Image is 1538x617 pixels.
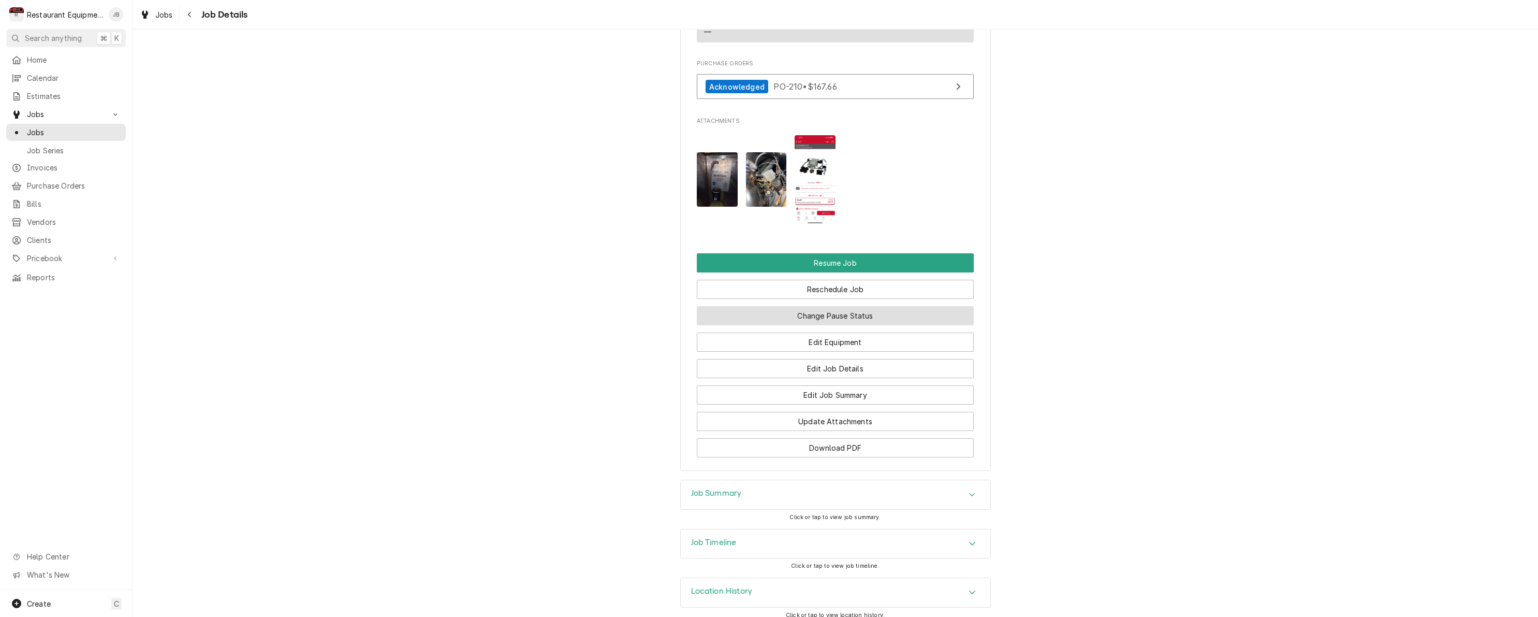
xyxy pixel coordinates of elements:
span: Home [27,54,121,65]
button: Edit Equipment [697,333,974,352]
div: Job Timeline [680,529,991,559]
a: Reports [6,269,126,286]
button: Reschedule Job [697,280,974,299]
button: Accordion Details Expand Trigger [681,529,990,558]
span: PO-210 • $167.66 [773,81,837,92]
button: Update Attachments [697,412,974,431]
div: Acknowledged [706,80,768,94]
h3: Location History [691,586,753,596]
span: Clients [27,235,121,246]
span: Invoices [27,162,121,173]
img: t8P1QKJLQh6SSUX02phq [795,135,836,223]
a: View Purchase Order [697,74,974,99]
div: Button Group Row [697,431,974,457]
a: Calendar [6,69,126,87]
div: Button Group [697,253,974,457]
div: R [9,7,24,22]
a: Job Series [6,142,126,159]
div: Button Group Row [697,299,974,325]
span: Create [27,599,51,608]
div: Restaurant Equipment Diagnostics's Avatar [9,7,24,22]
button: Search anything⌘K [6,29,126,47]
div: JB [109,7,123,22]
span: Jobs [27,109,105,120]
a: Purchase Orders [6,177,126,194]
span: What's New [27,569,120,580]
div: Accordion Header [681,480,990,509]
span: Reports [27,272,121,283]
span: Purchase Orders [27,180,121,191]
div: Restaurant Equipment Diagnostics [27,9,103,20]
div: Button Group Row [697,253,974,272]
div: Location History [680,578,991,608]
span: K [114,33,119,44]
span: Attachments [697,127,974,232]
a: Jobs [6,124,126,141]
span: Jobs [27,127,121,138]
div: Attachments [697,117,974,232]
div: Jaired Brunty's Avatar [109,7,123,22]
a: Go to What's New [6,566,126,583]
span: Jobs [155,9,173,20]
button: Edit Job Details [697,359,974,378]
a: Bills [6,195,126,212]
a: Go to Pricebook [6,250,126,267]
span: Vendors [27,217,121,227]
span: ⌘ [100,33,107,44]
div: Button Group Row [697,405,974,431]
span: Help Center [27,551,120,562]
span: Calendar [27,73,121,83]
span: Search anything [25,33,82,44]
button: Navigate back [182,6,198,23]
span: Purchase Orders [697,60,974,68]
div: Button Group Row [697,352,974,378]
h3: Job Summary [691,489,742,498]
div: Job Summary [680,480,991,510]
a: Vendors [6,213,126,231]
div: Accordion Header [681,578,990,607]
span: Click or tap to view job summary. [789,514,881,521]
button: Change Pause Status [697,306,974,325]
span: Job Details [198,8,248,22]
img: 8fcOsu8ES3yaRuwdaHWj [746,152,787,207]
button: Download PDF [697,438,974,457]
span: C [114,598,119,609]
a: Home [6,51,126,68]
div: — [704,26,711,37]
button: Edit Job Summary [697,385,974,405]
div: Button Group Row [697,378,974,405]
button: Resume Job [697,253,974,272]
div: Accordion Header [681,529,990,558]
span: Bills [27,198,121,209]
a: Clients [6,232,126,249]
a: Go to Jobs [6,106,126,123]
div: Button Group Row [697,272,974,299]
button: Accordion Details Expand Trigger [681,480,990,509]
div: Purchase Orders [697,60,974,104]
h3: Job Timeline [691,538,737,548]
span: Job Series [27,145,121,156]
a: Jobs [136,6,177,23]
div: Button Group Row [697,325,974,352]
span: Click or tap to view job timeline. [791,563,879,569]
a: Invoices [6,159,126,176]
span: Estimates [27,91,121,102]
a: Go to Help Center [6,548,126,565]
button: Accordion Details Expand Trigger [681,578,990,607]
span: Pricebook [27,253,105,264]
span: Attachments [697,117,974,125]
a: Estimates [6,88,126,105]
img: 2ek98kzSxSRcIxMGainG [697,152,738,207]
